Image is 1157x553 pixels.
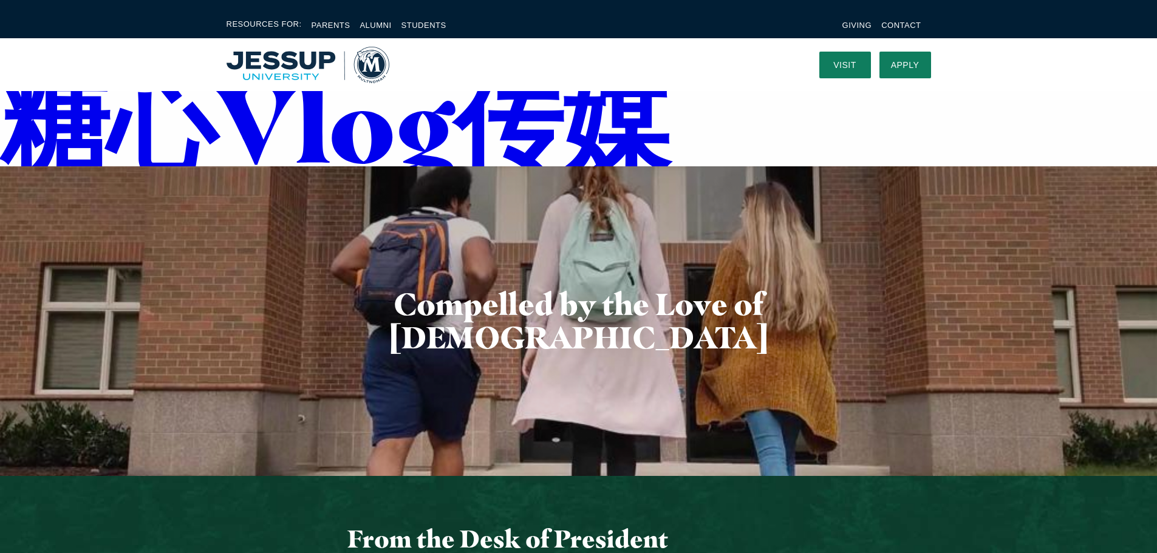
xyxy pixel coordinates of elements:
[819,52,871,78] a: Visit
[227,18,302,32] span: Resources For:
[842,21,872,30] a: Giving
[227,47,389,83] img: Multnomah University Logo
[401,21,446,30] a: Students
[312,21,350,30] a: Parents
[227,47,389,83] a: Home
[360,21,391,30] a: Alumni
[879,52,931,78] a: Apply
[881,21,921,30] a: Contact
[227,288,931,355] h2: Compelled by the Love of [DEMOGRAPHIC_DATA]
